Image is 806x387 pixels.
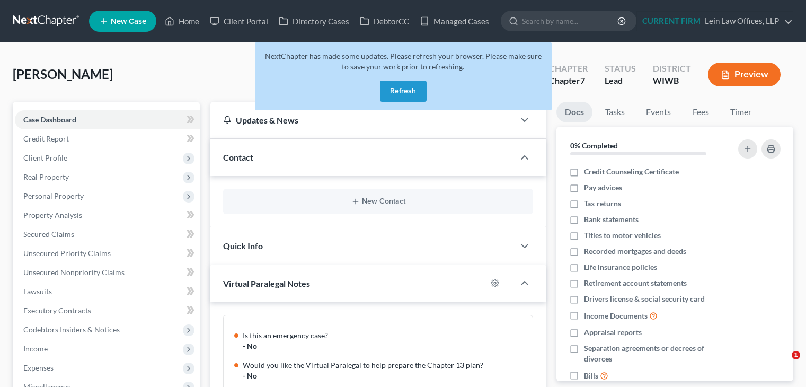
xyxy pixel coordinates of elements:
[23,134,69,143] span: Credit Report
[584,246,686,257] span: Recorded mortgages and deeds
[637,12,793,31] a: CURRENT FIRMLein Law Offices, LLP
[549,63,588,75] div: Chapter
[584,214,639,225] span: Bank statements
[570,141,618,150] strong: 0% Completed
[273,12,355,31] a: Directory Cases
[605,63,636,75] div: Status
[23,249,111,258] span: Unsecured Priority Claims
[223,278,310,288] span: Virtual Paralegal Notes
[653,63,691,75] div: District
[653,75,691,87] div: WIWB
[15,110,200,129] a: Case Dashboard
[223,241,263,251] span: Quick Info
[770,351,795,376] iframe: Intercom live chat
[584,278,687,288] span: Retirement account statements
[232,197,525,206] button: New Contact
[584,198,621,209] span: Tax returns
[15,206,200,225] a: Property Analysis
[15,244,200,263] a: Unsecured Priority Claims
[584,371,598,381] span: Bills
[584,311,648,321] span: Income Documents
[556,102,592,122] a: Docs
[584,182,622,193] span: Pay advices
[708,63,781,86] button: Preview
[684,102,718,122] a: Fees
[205,12,273,31] a: Client Portal
[584,343,725,364] span: Separation agreements or decrees of divorces
[23,230,74,239] span: Secured Claims
[23,153,67,162] span: Client Profile
[243,341,526,351] div: - No
[15,263,200,282] a: Unsecured Nonpriority Claims
[722,102,760,122] a: Timer
[23,344,48,353] span: Income
[23,172,69,181] span: Real Property
[23,325,120,334] span: Codebtors Insiders & Notices
[580,75,585,85] span: 7
[23,115,76,124] span: Case Dashboard
[223,115,501,126] div: Updates & News
[584,166,679,177] span: Credit Counseling Certificate
[15,129,200,148] a: Credit Report
[160,12,205,31] a: Home
[380,81,427,102] button: Refresh
[13,66,113,82] span: [PERSON_NAME]
[584,294,705,304] span: Drivers license & social security card
[605,75,636,87] div: Lead
[23,287,52,296] span: Lawsuits
[637,102,679,122] a: Events
[792,351,800,359] span: 1
[642,16,701,25] strong: CURRENT FIRM
[15,301,200,320] a: Executory Contracts
[584,262,657,272] span: Life insurance policies
[23,268,125,277] span: Unsecured Nonpriority Claims
[243,330,526,341] div: Is this an emergency case?
[243,360,526,371] div: Would you like the Virtual Paralegal to help prepare the Chapter 13 plan?
[243,371,526,381] div: - No
[597,102,633,122] a: Tasks
[584,327,642,338] span: Appraisal reports
[223,152,253,162] span: Contact
[23,306,91,315] span: Executory Contracts
[15,225,200,244] a: Secured Claims
[23,363,54,372] span: Expenses
[23,210,82,219] span: Property Analysis
[15,282,200,301] a: Lawsuits
[414,12,494,31] a: Managed Cases
[265,51,542,71] span: NextChapter has made some updates. Please refresh your browser. Please make sure to save your wor...
[355,12,414,31] a: DebtorCC
[522,11,619,31] input: Search by name...
[111,17,146,25] span: New Case
[23,191,84,200] span: Personal Property
[549,75,588,87] div: Chapter
[584,230,661,241] span: Titles to motor vehicles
